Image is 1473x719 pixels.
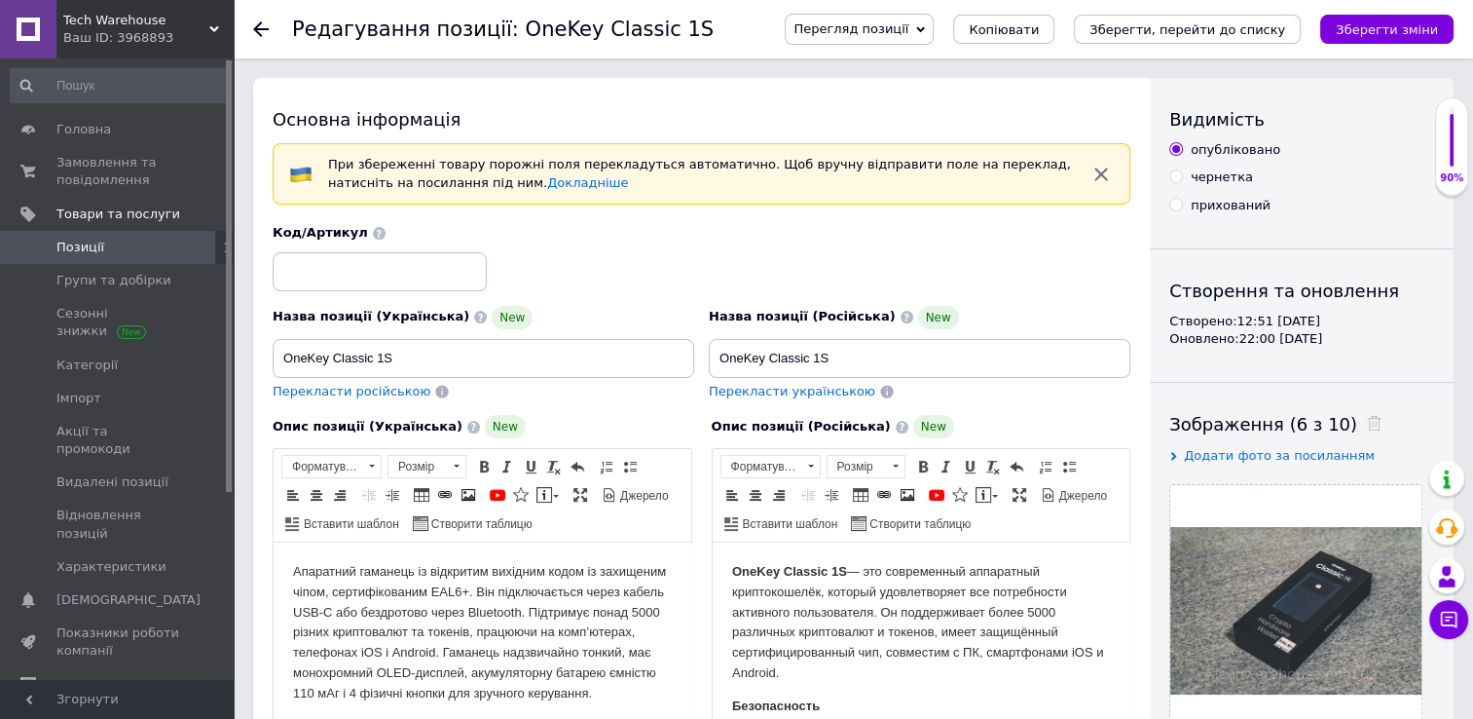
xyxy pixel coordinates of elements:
[1191,197,1270,214] div: прихований
[926,484,947,506] a: Додати відео з YouTube
[873,484,895,506] a: Вставити/Редагувати посилання (Ctrl+L)
[740,516,838,533] span: Вставити шаблон
[913,415,954,438] span: New
[709,339,1130,378] input: Наприклад, H&M жіноча сукня зелена 38 розмір вечірня максі з блискітками
[1089,22,1285,37] i: Зберегти, перейти до списку
[388,456,447,477] span: Розмір
[793,21,908,36] span: Перегляд позиції
[1429,600,1468,639] button: Чат з покупцем
[709,384,875,398] span: Перекласти українською
[328,157,1071,190] span: При збереженні товару порожні поля перекладуться автоматично. Щоб вручну відправити поле на перек...
[63,29,234,47] div: Ваш ID: 3968893
[912,456,934,477] a: Жирний (Ctrl+B)
[1169,313,1434,330] div: Створено: 12:51 [DATE]
[273,339,694,378] input: Наприклад, H&M жіноча сукня зелена 38 розмір вечірня максі з блискітками
[306,484,327,506] a: По центру
[918,306,959,329] span: New
[949,484,971,506] a: Вставити іконку
[485,415,526,438] span: New
[19,21,134,36] strong: OneKey Classic 1S
[866,516,971,533] span: Створити таблицю
[828,456,886,477] span: Розмір
[19,215,398,296] p: – це сучасний апаратний криптогаманець, який відповідає всім потребам активного користувача. Має ...
[253,21,269,37] div: Повернутися назад
[56,305,180,340] span: Сезонні знижки
[458,484,479,506] a: Зображення
[56,624,180,660] span: Показники роботи компанії
[56,423,180,458] span: Акції та промокоди
[410,512,535,534] a: Створити таблицю
[428,516,533,533] span: Створити таблицю
[1169,279,1434,303] div: Створення та оновлення
[848,512,974,534] a: Створити таблицю
[1436,171,1467,185] div: 90%
[721,484,743,506] a: По лівому краю
[712,419,891,434] span: Опис позиції (Російська)
[292,18,714,41] h1: Редагування позиції: OneKey Classic 1S
[282,484,304,506] a: По лівому краю
[282,456,362,477] span: Форматування
[973,484,1001,506] a: Вставити повідомлення
[56,473,168,491] span: Видалені позиції
[281,455,382,478] a: Форматування
[19,156,107,170] strong: Безопасность
[273,419,462,434] span: Опис позиції (Українська)
[850,484,871,506] a: Таблиця
[721,512,841,534] a: Вставити шаблон
[273,107,1130,132] div: Основна інформація
[897,484,918,506] a: Зображення
[709,309,896,323] span: Назва позиції (Російська)
[63,12,209,29] span: Tech Warehouse
[745,484,766,506] a: По центру
[619,456,641,477] a: Вставити/видалити маркований список
[547,175,628,190] a: Докладніше
[56,154,180,189] span: Замовлення та повідомлення
[510,484,532,506] a: Вставити іконку
[1006,456,1027,477] a: Повернути (Ctrl+Z)
[1038,484,1111,506] a: Джерело
[301,516,399,533] span: Вставити шаблон
[289,163,313,186] img: :flag-ua:
[282,512,402,534] a: Вставити шаблон
[1336,22,1438,37] i: Зберегти зміни
[56,121,111,138] span: Головна
[1009,484,1030,506] a: Максимізувати
[56,206,180,223] span: Товари та послуги
[19,19,398,141] p: — это современный аппаратный криптокошелёк, который удовлетворяет все потребности активного польз...
[56,239,104,256] span: Позиції
[56,390,101,407] span: Імпорт
[56,507,180,542] span: Відновлення позицій
[492,306,533,329] span: New
[599,484,672,506] a: Джерело
[1169,412,1434,436] div: Зображення (6 з 10)
[434,484,456,506] a: Вставити/Редагувати посилання (Ctrl+L)
[797,484,819,506] a: Зменшити відступ
[487,484,508,506] a: Додати відео з YouTube
[411,484,432,506] a: Таблиця
[497,456,518,477] a: Курсив (Ctrl+I)
[473,456,495,477] a: Жирний (Ctrl+B)
[56,558,166,576] span: Характеристики
[273,384,430,398] span: Перекласти російською
[721,456,801,477] span: Форматування
[1035,456,1056,477] a: Вставити/видалити нумерований список
[56,357,118,374] span: Категорії
[273,309,469,323] span: Назва позиції (Українська)
[567,456,588,477] a: Повернути (Ctrl+Z)
[936,456,957,477] a: Курсив (Ctrl+I)
[329,484,350,506] a: По правому краю
[1056,488,1108,505] span: Джерело
[1058,456,1080,477] a: Вставити/видалити маркований список
[543,456,565,477] a: Видалити форматування
[1191,141,1280,159] div: опубліковано
[273,225,368,240] span: Код/Артикул
[1184,448,1375,463] span: Додати фото за посиланням
[534,484,562,506] a: Вставити повідомлення
[1074,15,1301,44] button: Зберегти, перейти до списку
[768,484,790,506] a: По правому краю
[1191,169,1253,186] div: чернетка
[56,676,107,694] span: Відгуки
[1320,15,1454,44] button: Зберегти зміни
[821,484,842,506] a: Збільшити відступ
